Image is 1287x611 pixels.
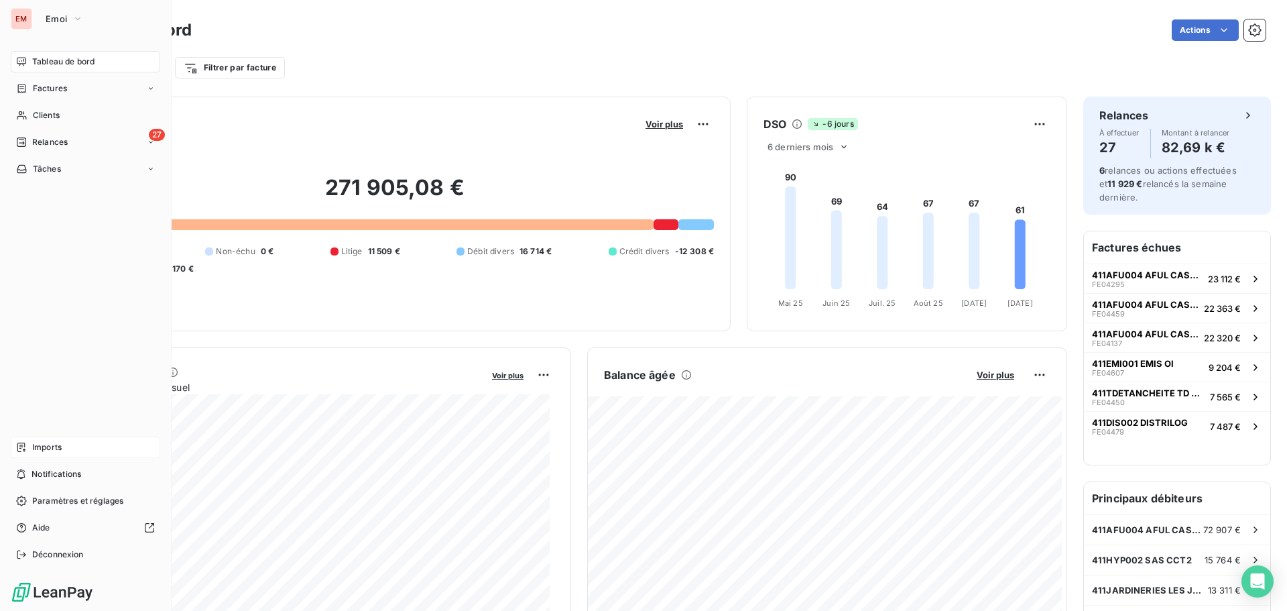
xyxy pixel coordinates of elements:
span: FE04137 [1092,339,1122,347]
span: -6 jours [808,118,857,130]
span: -12 308 € [675,245,714,258]
span: 6 derniers mois [768,142,833,152]
h6: DSO [763,116,786,132]
span: À effectuer [1099,129,1140,137]
span: Paramètres et réglages [32,495,123,507]
tspan: [DATE] [961,298,987,308]
button: Voir plus [641,118,687,130]
button: 411DIS002 DISTRILOGFE044797 487 € [1084,411,1270,441]
span: 11 929 € [1107,178,1142,189]
span: Clients [33,109,60,121]
tspan: Juin 25 [822,298,850,308]
span: 11 509 € [368,245,400,258]
span: Litige [341,245,363,258]
span: 411HYP002 SAS CCT2 [1092,555,1192,565]
span: Montant à relancer [1162,129,1230,137]
span: 411AFU004 AFUL CASABONA [1092,270,1203,280]
span: 22 363 € [1204,303,1241,314]
span: FE04479 [1092,428,1124,436]
span: 411AFU004 AFUL CASABONA [1092,299,1199,310]
span: 13 311 € [1208,585,1241,596]
button: 411AFU004 AFUL CASABONAFE0429523 112 € [1084,264,1270,293]
span: FE04459 [1092,310,1125,318]
tspan: Mai 25 [778,298,803,308]
span: Aide [32,522,50,534]
h4: 82,69 k € [1162,137,1230,158]
span: Voir plus [977,370,1014,380]
span: 15 764 € [1205,555,1241,565]
span: FE04295 [1092,280,1125,288]
span: 72 907 € [1203,524,1241,535]
span: Débit divers [467,245,514,258]
span: FE04450 [1092,398,1125,406]
span: Voir plus [492,371,524,380]
tspan: Juil. 25 [869,298,896,308]
h6: Principaux débiteurs [1084,482,1270,514]
button: Voir plus [488,369,528,381]
button: 411EMI001 EMIS OIFE046079 204 € [1084,352,1270,382]
span: 411DIS002 DISTRILOG [1092,417,1188,428]
div: EM [11,8,32,30]
span: Voir plus [646,119,683,129]
span: relances ou actions effectuées et relancés la semaine dernière. [1099,165,1237,203]
button: Filtrer par facture [175,57,285,78]
h6: Balance âgée [604,367,676,383]
span: Factures [33,82,67,95]
span: Non-échu [216,245,255,258]
span: Notifications [32,468,81,480]
span: 7 487 € [1210,421,1241,432]
span: Relances [32,136,68,148]
span: Déconnexion [32,549,84,561]
h6: Factures échues [1084,231,1270,264]
button: Voir plus [973,369,1018,381]
span: 411EMI001 EMIS OI [1092,358,1174,369]
span: Imports [32,441,62,453]
img: Logo LeanPay [11,581,94,603]
span: 411AFU004 AFUL CASABONA [1092,524,1203,535]
span: 16 714 € [519,245,552,258]
span: Emoi [46,13,67,24]
span: -170 € [168,263,194,275]
span: 411JARDINERIES LES JARDINERIES DE BOURBON [1092,585,1208,596]
button: 411AFU004 AFUL CASABONAFE0413722 320 € [1084,323,1270,352]
span: 0 € [261,245,273,258]
span: 411TDETANCHEITE TD ETANCHEITE [1092,388,1205,398]
span: Chiffre d'affaires mensuel [76,380,483,394]
tspan: Août 25 [914,298,943,308]
span: 22 320 € [1204,333,1241,343]
span: Tableau de bord [32,56,95,68]
h4: 27 [1099,137,1140,158]
span: 6 [1099,165,1105,176]
button: 411TDETANCHEITE TD ETANCHEITEFE044507 565 € [1084,382,1270,411]
span: Tâches [33,163,61,175]
button: 411AFU004 AFUL CASABONAFE0445922 363 € [1084,293,1270,323]
span: 411AFU004 AFUL CASABONA [1092,329,1199,339]
span: 23 112 € [1208,274,1241,284]
span: 7 565 € [1210,392,1241,402]
span: FE04607 [1092,369,1124,377]
h2: 271 905,08 € [76,174,714,215]
span: Crédit divers [619,245,670,258]
span: 9 204 € [1209,362,1241,373]
h6: Relances [1099,107,1148,123]
a: Aide [11,517,160,539]
span: 27 [149,129,165,141]
div: Open Intercom Messenger [1241,565,1274,598]
tspan: [DATE] [1007,298,1033,308]
button: Actions [1172,19,1239,41]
